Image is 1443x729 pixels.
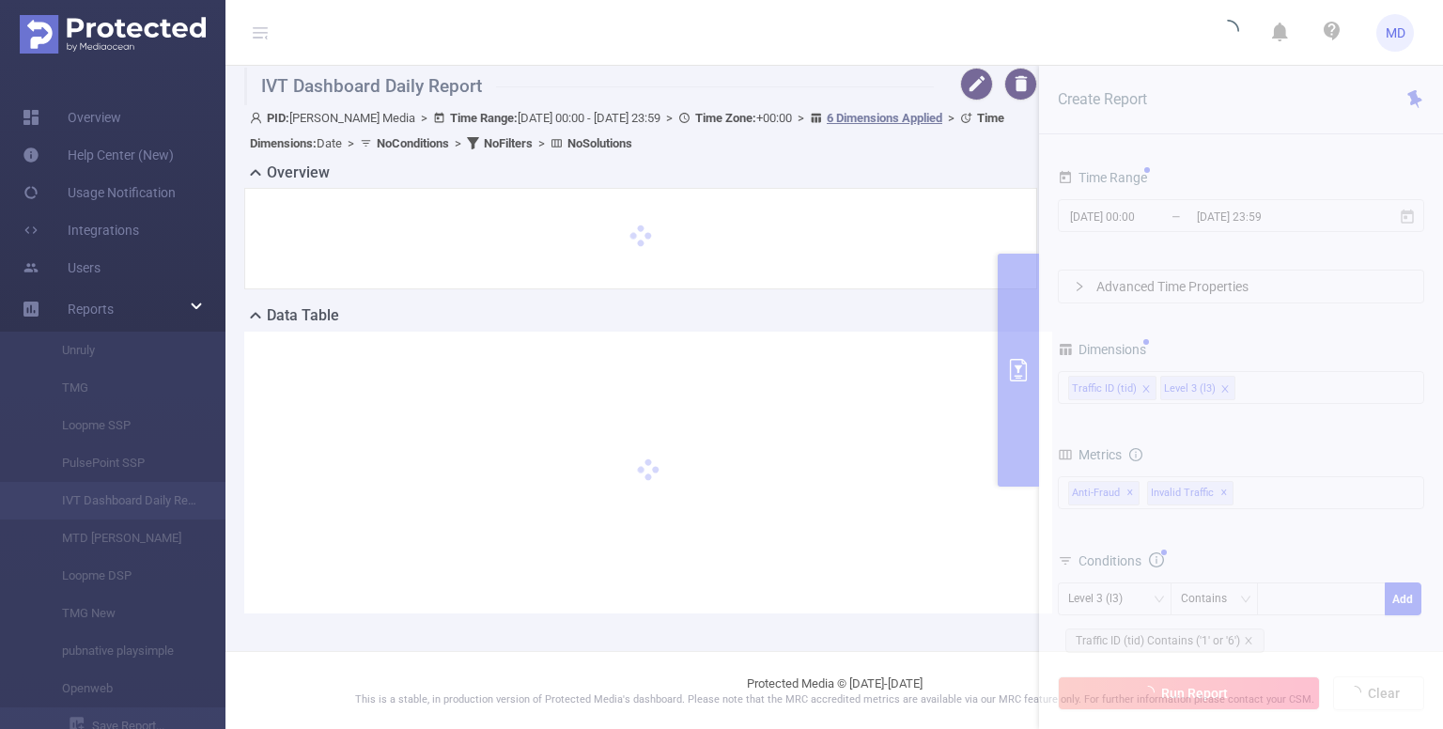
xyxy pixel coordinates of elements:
[20,15,206,54] img: Protected Media
[342,136,360,150] span: >
[68,290,114,328] a: Reports
[484,136,533,150] b: No Filters
[533,136,551,150] span: >
[449,136,467,150] span: >
[942,111,960,125] span: >
[377,136,449,150] b: No Conditions
[272,692,1396,708] p: This is a stable, in production version of Protected Media's dashboard. Please note that the MRC ...
[23,136,174,174] a: Help Center (New)
[250,112,267,124] i: icon: user
[1386,14,1405,52] span: MD
[23,249,101,287] a: Users
[23,211,139,249] a: Integrations
[267,304,339,327] h2: Data Table
[567,136,632,150] b: No Solutions
[23,99,121,136] a: Overview
[267,111,289,125] b: PID:
[792,111,810,125] span: >
[415,111,433,125] span: >
[250,111,1004,150] span: [PERSON_NAME] Media [DATE] 00:00 - [DATE] 23:59 +00:00
[660,111,678,125] span: >
[23,174,176,211] a: Usage Notification
[827,111,942,125] u: 6 Dimensions Applied
[244,68,934,105] h1: IVT Dashboard Daily Report
[695,111,756,125] b: Time Zone:
[267,162,330,184] h2: Overview
[68,302,114,317] span: Reports
[450,111,518,125] b: Time Range:
[1217,20,1239,46] i: icon: loading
